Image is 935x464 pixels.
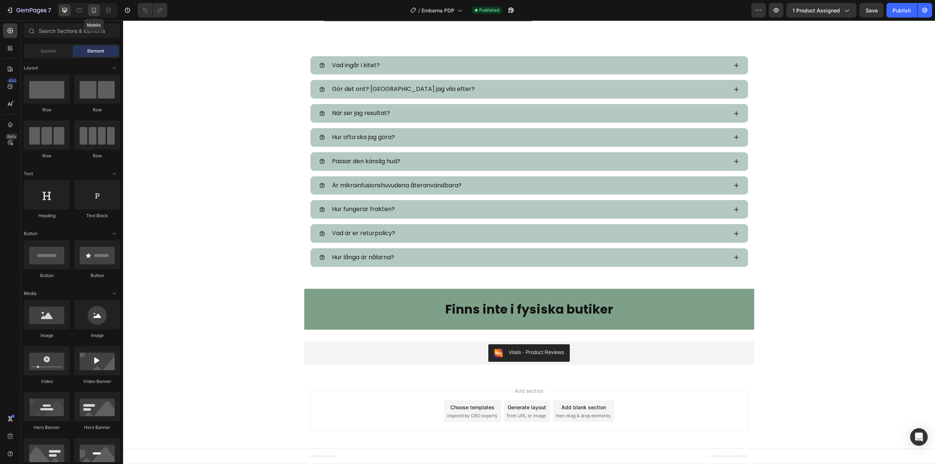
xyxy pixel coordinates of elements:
div: Button [24,272,70,279]
div: Add blank section [438,383,483,391]
span: then drag & drop elements [433,392,487,399]
span: Add section [389,367,423,374]
span: from URL or image [384,392,423,399]
div: Open Intercom Messenger [910,428,928,446]
img: 26b75d61-258b-461b-8cc3-4bcb67141ce0.png [371,328,380,337]
span: Emberna PDP [421,7,454,14]
div: Hero Banner [74,424,120,431]
div: Undo/Redo [138,3,167,18]
button: 1 product assigned [786,3,856,18]
div: Heading [24,212,70,219]
div: Publish [893,7,911,14]
span: Hur långa är nålarna? [209,233,271,241]
span: Published [479,7,499,14]
div: Image [24,332,70,339]
span: Gör det ont? [GEOGRAPHIC_DATA] jag vila efter? [209,64,352,73]
h2: Finns inte i fysiska butiker [224,280,589,298]
span: När ser jag resultat? [209,88,267,97]
div: Row [24,107,70,113]
button: 7 [3,3,54,18]
div: Vitals - Product Reviews [386,328,441,336]
p: Passar den känslig hud? [209,136,277,146]
span: Media [24,290,37,297]
button: Save [859,3,884,18]
div: Row [74,107,120,113]
span: Toggle open [108,288,120,299]
span: Button [24,230,37,237]
input: Search Sections & Elements [24,23,120,38]
span: Toggle open [108,228,120,239]
span: Section [41,48,56,54]
iframe: Design area [123,20,935,464]
div: Image [74,332,120,339]
div: Button [74,272,120,279]
span: Är mikroinfusionshuvudena återanvändbara? [209,161,339,169]
span: Save [866,7,878,14]
span: Toggle open [108,168,120,180]
span: Hur ofta ska jag göra? [209,112,272,121]
div: Video [24,378,70,385]
span: / [418,7,420,14]
span: Element [87,48,104,54]
span: 1 product assigned [793,7,840,14]
div: Choose templates [327,383,371,391]
div: Generate layout [385,383,423,391]
button: Vitals - Product Reviews [365,324,447,341]
div: Video Banner [74,378,120,385]
span: Layout [24,65,38,71]
span: Hur fungerar frakten? [209,184,272,193]
div: Row [24,153,70,159]
div: Text Block [74,212,120,219]
span: Vad är er returpolicy? [209,208,272,217]
div: 450 [7,78,18,84]
div: Beta [5,134,18,139]
span: Toggle open [108,62,120,74]
span: Vad ingår i kitet? [209,41,257,49]
span: inspired by CRO experts [324,392,374,399]
div: Hero Banner [24,424,70,431]
button: Publish [886,3,917,18]
p: 7 [48,6,51,15]
span: Text [24,170,33,177]
div: Row [74,153,120,159]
